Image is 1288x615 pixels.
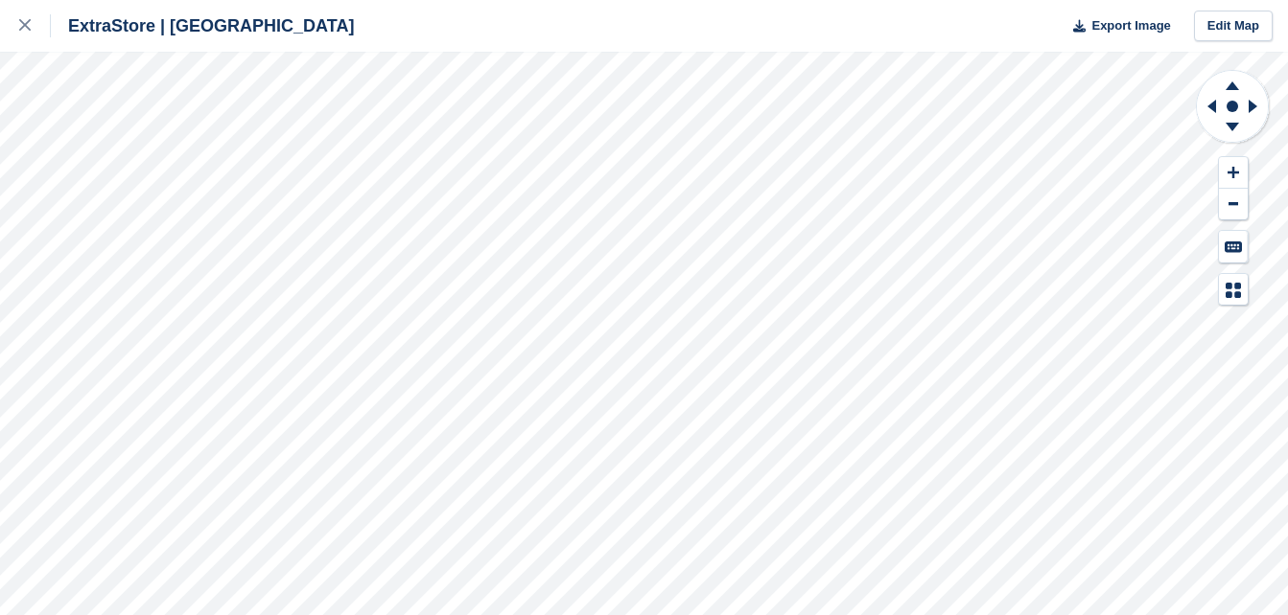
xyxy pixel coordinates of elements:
button: Zoom Out [1219,189,1248,220]
div: ExtraStore | [GEOGRAPHIC_DATA] [51,14,354,37]
span: Export Image [1091,16,1170,35]
button: Keyboard Shortcuts [1219,231,1248,262]
button: Export Image [1062,11,1171,42]
button: Zoom In [1219,157,1248,189]
a: Edit Map [1194,11,1273,42]
button: Map Legend [1219,274,1248,306]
